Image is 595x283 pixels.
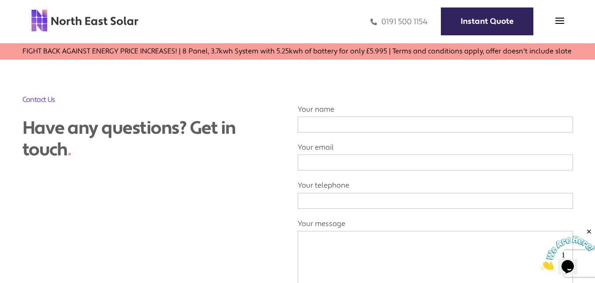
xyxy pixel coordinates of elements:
[4,4,7,11] span: 1
[22,94,276,105] h2: Contact Us
[67,139,71,161] span: .
[555,16,564,25] img: menu icon
[298,181,573,204] label: Your telephone
[298,193,573,209] input: Your telephone
[298,155,573,170] input: Your email
[441,8,533,35] a: Instant Quote
[298,143,573,166] label: Your email
[370,17,428,27] a: 0191 500 1154
[31,9,139,32] img: north east solar logo
[298,117,573,132] input: Your name
[540,228,595,270] iframe: chat widget
[298,105,573,128] label: Your name
[22,118,276,161] div: Have any questions? Get in touch
[370,17,377,27] img: phone icon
